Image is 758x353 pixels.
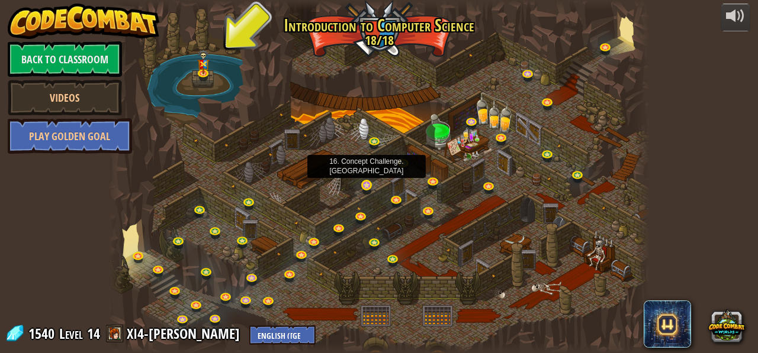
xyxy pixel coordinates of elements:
[87,324,100,343] span: 14
[8,41,122,77] a: Back to Classroom
[8,4,159,39] img: CodeCombat - Learn how to code by playing a game
[8,118,132,154] a: Play Golden Goal
[8,80,122,115] a: Videos
[197,50,210,74] img: level-banner-multiplayer.png
[28,324,58,343] span: 1540
[59,324,83,344] span: Level
[127,324,243,343] a: XI4-[PERSON_NAME]
[721,4,750,31] button: Adjust volume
